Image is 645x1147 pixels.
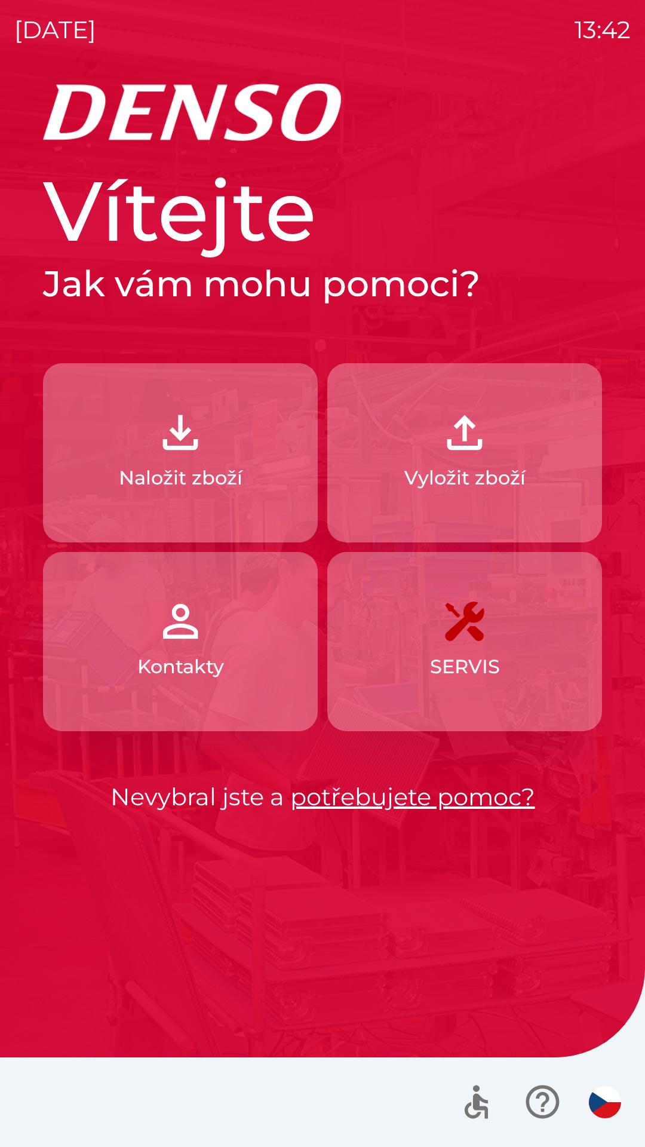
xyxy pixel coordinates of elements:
[575,12,631,48] p: 13:42
[43,779,602,815] p: Nevybral jste a
[327,552,602,731] button: SERVIS
[438,406,491,459] img: 2fb22d7f-6f53-46d3-a092-ee91fce06e5d.png
[404,464,526,492] p: Vyložit zboží
[137,652,224,681] p: Kontakty
[154,595,207,648] img: 072f4d46-cdf8-44b2-b931-d189da1a2739.png
[43,552,318,731] button: Kontakty
[43,160,602,262] h1: Vítejte
[327,363,602,542] button: Vyložit zboží
[438,595,491,648] img: 7408382d-57dc-4d4c-ad5a-dca8f73b6e74.png
[43,84,602,141] img: Logo
[154,406,207,459] img: 918cc13a-b407-47b8-8082-7d4a57a89498.png
[589,1086,621,1118] img: cs flag
[14,12,96,48] p: [DATE]
[43,363,318,542] button: Naložit zboží
[430,652,500,681] p: SERVIS
[290,782,535,811] a: potřebujete pomoc?
[119,464,242,492] p: Naložit zboží
[43,262,602,306] h2: Jak vám mohu pomoci?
